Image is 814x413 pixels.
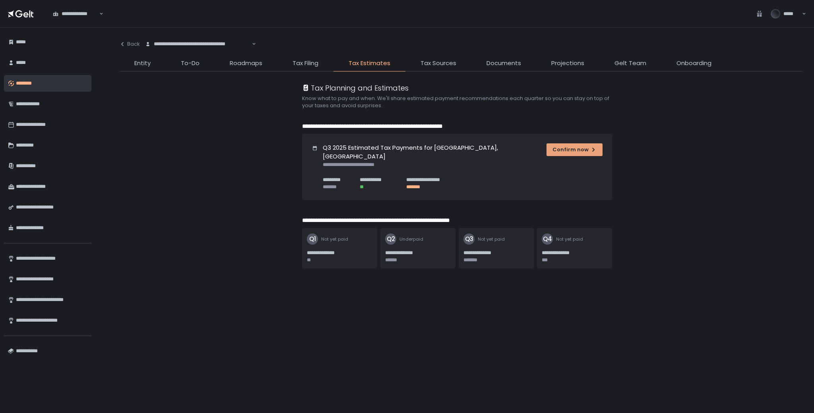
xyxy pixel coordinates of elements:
span: Tax Estimates [349,59,390,68]
text: Q4 [543,235,552,243]
span: Not yet paid [478,236,505,242]
button: Back [119,36,140,52]
div: Confirm now [552,146,597,153]
div: Back [119,41,140,48]
span: Tax Filing [293,59,318,68]
span: Tax Sources [421,59,456,68]
span: To-Do [181,59,200,68]
text: Q1 [309,235,316,243]
span: Entity [134,59,151,68]
span: Roadmaps [230,59,262,68]
span: Not yet paid [321,236,348,242]
button: Confirm now [547,143,603,156]
text: Q3 [465,235,473,243]
div: Search for option [48,6,103,22]
text: Q2 [387,235,395,243]
span: Onboarding [676,59,711,68]
span: Documents [486,59,521,68]
div: Search for option [140,36,256,52]
span: Projections [551,59,584,68]
span: Underpaid [399,236,423,242]
h2: Know what to pay and when. We'll share estimated payment recommendations each quarter so you can ... [302,95,620,109]
span: Not yet paid [556,236,583,242]
h1: Q3 2025 Estimated Tax Payments for [GEOGRAPHIC_DATA], [GEOGRAPHIC_DATA] [323,143,537,161]
input: Search for option [98,10,99,18]
div: Tax Planning and Estimates [302,83,409,93]
span: Gelt Team [614,59,646,68]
